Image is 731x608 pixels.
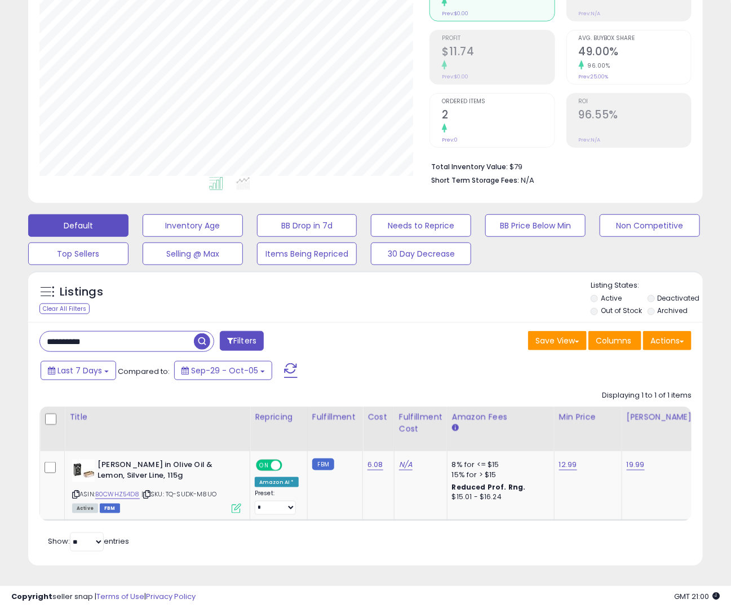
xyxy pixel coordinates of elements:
button: Top Sellers [28,243,129,265]
div: ASIN: [72,460,241,512]
b: [PERSON_NAME] in Olive Oil & Lemon, Silver Line, 115g [98,460,234,483]
button: Needs to Reprice [371,214,471,237]
li: $79 [431,159,683,173]
a: N/A [399,459,413,470]
h2: 2 [442,108,554,124]
button: Default [28,214,129,237]
span: Ordered Items [442,99,554,105]
b: Short Term Storage Fees: [431,175,519,185]
span: FBM [100,504,120,513]
button: 30 Day Decrease [371,243,471,265]
button: Items Being Repriced [257,243,357,265]
span: Compared to: [118,366,170,377]
b: Total Inventory Value: [431,162,508,171]
button: BB Drop in 7d [257,214,357,237]
button: Save View [528,331,587,350]
span: OFF [281,461,299,470]
div: Fulfillment [312,411,358,423]
div: 15% for > $15 [452,470,546,480]
label: Deactivated [657,293,699,303]
span: Avg. Buybox Share [579,36,691,42]
div: Clear All Filters [39,303,90,314]
p: Listing States: [591,280,703,291]
button: Actions [643,331,692,350]
small: Prev: 25.00% [579,73,609,80]
span: 2025-10-13 21:00 GMT [674,591,720,602]
div: Cost [367,411,389,423]
a: Terms of Use [96,591,144,602]
span: Last 7 Days [57,365,102,376]
span: Show: entries [48,536,129,547]
strong: Copyright [11,591,52,602]
b: Reduced Prof. Rng. [452,482,526,492]
button: Filters [220,331,264,351]
button: Non Competitive [600,214,700,237]
h2: 96.55% [579,108,691,124]
span: N/A [521,175,534,186]
small: Amazon Fees. [452,423,459,433]
span: Profit [442,36,554,42]
div: Fulfillment Cost [399,411,442,435]
div: seller snap | | [11,592,196,602]
div: Repricing [255,411,303,423]
a: 19.99 [627,459,645,470]
button: Sep-29 - Oct-05 [174,361,272,380]
a: 12.99 [559,459,577,470]
small: Prev: $0.00 [442,10,468,17]
small: 96.00% [584,61,610,70]
button: Last 7 Days [41,361,116,380]
small: Prev: N/A [579,10,601,17]
small: FBM [312,459,334,470]
div: Displaying 1 to 1 of 1 items [602,390,692,401]
a: Privacy Policy [146,591,196,602]
div: Preset: [255,490,299,515]
span: ON [257,461,271,470]
span: Columns [596,335,631,346]
h2: 49.00% [579,45,691,60]
div: $15.01 - $16.24 [452,492,546,502]
small: Prev: N/A [579,136,601,143]
img: 31X6smRg-XL._SL40_.jpg [72,460,95,482]
label: Archived [657,306,688,315]
label: Active [601,293,622,303]
span: ROI [579,99,691,105]
button: Columns [588,331,641,350]
div: 8% for <= $15 [452,460,546,470]
div: [PERSON_NAME] [627,411,694,423]
div: Amazon Fees [452,411,550,423]
button: BB Price Below Min [485,214,586,237]
a: 6.08 [367,459,383,470]
h2: $11.74 [442,45,554,60]
span: | SKU: TQ-SUDK-M8UO [141,490,216,499]
h5: Listings [60,284,103,300]
label: Out of Stock [601,306,642,315]
small: Prev: 0 [442,136,458,143]
small: Prev: $0.00 [442,73,468,80]
div: Min Price [559,411,617,423]
button: Inventory Age [143,214,243,237]
span: Sep-29 - Oct-05 [191,365,258,376]
a: B0CWHZ54D8 [95,490,140,499]
button: Selling @ Max [143,243,243,265]
div: Title [69,411,245,423]
div: Amazon AI * [255,477,299,487]
span: All listings currently available for purchase on Amazon [72,504,98,513]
